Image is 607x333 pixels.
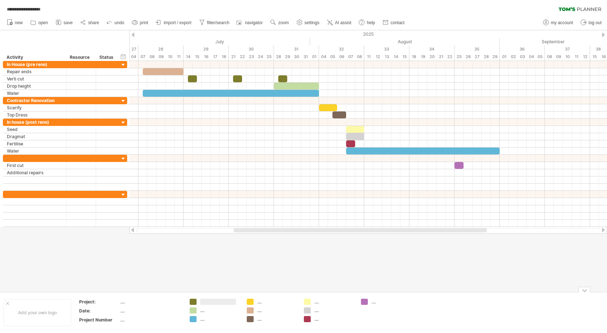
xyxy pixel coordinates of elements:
div: 30 [229,45,274,53]
div: Tuesday, 29 July 2025 [283,53,292,61]
div: Verti cut [7,75,63,82]
div: Water [7,148,63,154]
div: Seed [7,126,63,133]
div: Wednesday, 23 July 2025 [247,53,256,61]
span: navigator [245,20,263,25]
div: Friday, 15 August 2025 [400,53,409,61]
div: Wednesday, 9 July 2025 [156,53,165,61]
div: .... [257,299,297,305]
div: Friday, 1 August 2025 [310,53,319,61]
div: Wednesday, 3 September 2025 [518,53,527,61]
a: open [29,18,50,27]
div: .... [314,299,354,305]
div: In house (post reno) [7,119,63,126]
a: share [78,18,101,27]
a: zoom [268,18,291,27]
div: 29 [184,45,229,53]
div: Monday, 14 July 2025 [184,53,193,61]
div: Thursday, 14 August 2025 [391,53,400,61]
div: Wednesday, 20 August 2025 [427,53,436,61]
div: .... [371,299,411,305]
a: my account [541,18,575,27]
div: Friday, 11 July 2025 [175,53,184,61]
div: Friday, 29 August 2025 [491,53,500,61]
div: Tuesday, 8 July 2025 [147,53,156,61]
span: share [88,20,99,25]
div: Wednesday, 6 August 2025 [337,53,346,61]
div: Scarify [7,104,63,111]
span: help [367,20,375,25]
a: filter/search [197,18,232,27]
div: Tuesday, 26 August 2025 [464,53,473,61]
div: Tuesday, 12 August 2025 [373,53,382,61]
div: .... [200,307,240,314]
div: Monday, 21 July 2025 [229,53,238,61]
a: new [5,18,25,27]
div: Project Number [79,317,119,323]
span: import / export [164,20,191,25]
div: Monday, 8 September 2025 [545,53,554,61]
div: Add your own logo [4,299,71,326]
div: Monday, 11 August 2025 [364,53,373,61]
div: Thursday, 10 July 2025 [165,53,175,61]
div: Project: [79,299,119,305]
div: 35 [455,45,500,53]
a: import / export [154,18,194,27]
div: Contractor Renovation [7,97,63,104]
div: Repair ends [7,68,63,75]
div: Tuesday, 2 September 2025 [509,53,518,61]
div: 32 [319,45,364,53]
div: Friday, 12 September 2025 [581,53,590,61]
div: Water [7,90,63,97]
div: Friday, 5 September 2025 [536,53,545,61]
div: Monday, 28 July 2025 [274,53,283,61]
a: settings [295,18,322,27]
span: save [64,20,73,25]
div: hide legend [578,287,590,292]
div: Thursday, 21 August 2025 [436,53,445,61]
div: .... [200,316,240,322]
div: Friday, 18 July 2025 [220,53,229,61]
div: .... [314,307,354,314]
div: Wednesday, 16 July 2025 [202,53,211,61]
span: zoom [278,20,289,25]
div: In House (pre reno) [7,61,63,68]
div: Friday, 8 August 2025 [355,53,364,61]
div: Wednesday, 13 August 2025 [382,53,391,61]
div: Thursday, 24 July 2025 [256,53,265,61]
a: AI assist [325,18,353,27]
a: navigator [235,18,265,27]
div: .... [257,316,297,322]
div: 34 [409,45,455,53]
div: 31 [274,45,319,53]
div: August 2025 [310,38,500,45]
div: Monday, 25 August 2025 [455,53,464,61]
a: log out [579,18,604,27]
div: Thursday, 7 August 2025 [346,53,355,61]
span: filter/search [207,20,229,25]
div: Tuesday, 5 August 2025 [328,53,337,61]
div: Fertilise [7,140,63,147]
div: Monday, 15 September 2025 [590,53,599,61]
div: Wednesday, 10 September 2025 [563,53,572,61]
div: Resource [70,54,92,61]
div: Date: [79,308,119,314]
div: Activity [7,54,62,61]
div: Monday, 1 September 2025 [500,53,509,61]
div: Additional repairs [7,169,63,176]
div: Monday, 4 August 2025 [319,53,328,61]
a: print [130,18,150,27]
div: .... [257,307,297,314]
div: Tuesday, 9 September 2025 [554,53,563,61]
div: Friday, 25 July 2025 [265,53,274,61]
div: Thursday, 31 July 2025 [301,53,310,61]
div: Drop height [7,83,63,89]
div: Friday, 4 July 2025 [129,53,138,61]
a: save [54,18,75,27]
div: Friday, 22 August 2025 [445,53,455,61]
div: Top Dress [7,111,63,118]
div: .... [120,308,181,314]
a: help [357,18,377,27]
div: 28 [138,45,184,53]
div: .... [120,317,181,323]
